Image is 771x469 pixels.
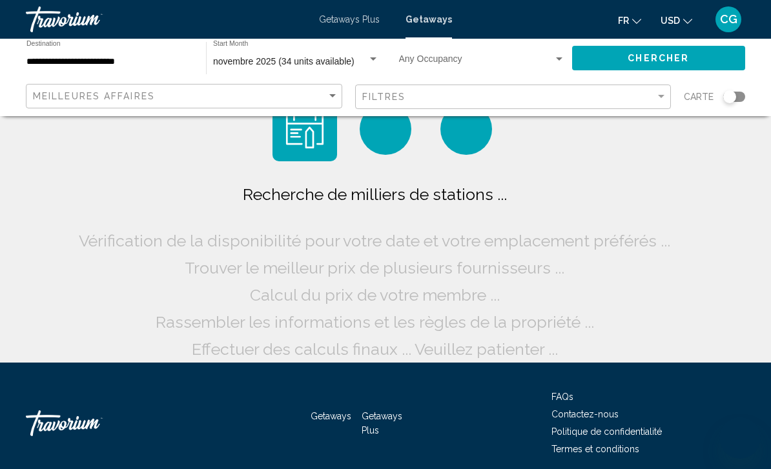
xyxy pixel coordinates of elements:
button: Filter [355,84,672,110]
button: Chercher [572,46,746,70]
button: User Menu [712,6,745,33]
a: Getaways Plus [319,14,380,25]
button: Change language [618,11,641,30]
a: FAQs [551,392,573,402]
span: Trouver le meilleur prix de plusieurs fournisseurs ... [185,258,564,277]
a: Travorium [26,6,306,32]
a: Termes et conditions [551,444,639,454]
a: Politique de confidentialité [551,426,662,437]
span: CG [720,13,737,26]
a: Getaways [311,411,351,421]
a: Getaways Plus [362,411,402,435]
span: Rassembler les informations et les règles de la propriété ... [156,312,594,332]
span: Vérification de la disponibilité pour votre date et votre emplacement préférés ... [79,231,670,250]
span: Filtres [362,92,406,102]
span: USD [661,15,680,26]
iframe: Bouton de lancement de la fenêtre de messagerie [719,417,761,459]
a: Getaways [406,14,452,25]
span: Effectuer des calculs finaux ... Veuillez patienter ... [192,339,558,359]
button: Change currency [661,11,692,30]
a: Travorium [26,404,155,443]
span: Chercher [628,54,689,64]
a: Contactez-nous [551,409,619,419]
mat-select: Sort by [33,91,338,102]
span: Recherche de milliers de stations ... [243,185,507,204]
span: fr [618,15,629,26]
span: Calcul du prix de votre membre ... [250,285,500,304]
span: Meilleures affaires [33,91,155,101]
span: novembre 2025 (34 units available) [213,56,355,66]
span: Carte [684,88,714,106]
